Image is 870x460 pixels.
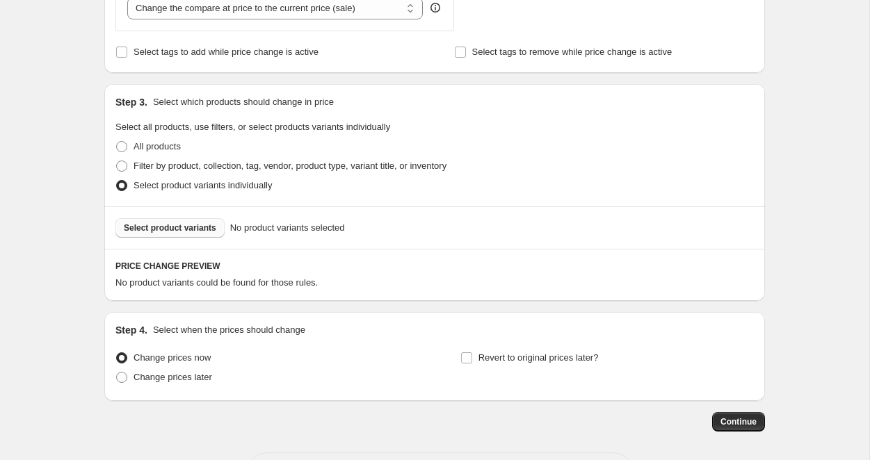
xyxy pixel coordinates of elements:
[230,221,345,235] span: No product variants selected
[153,95,334,109] p: Select which products should change in price
[428,1,442,15] div: help
[134,180,272,190] span: Select product variants individually
[153,323,305,337] p: Select when the prices should change
[115,277,318,288] span: No product variants could be found for those rules.
[134,161,446,171] span: Filter by product, collection, tag, vendor, product type, variant title, or inventory
[115,122,390,132] span: Select all products, use filters, or select products variants individually
[134,47,319,57] span: Select tags to add while price change is active
[134,141,181,151] span: All products
[472,47,672,57] span: Select tags to remove while price change is active
[720,416,757,427] span: Continue
[115,218,225,238] button: Select product variants
[712,412,765,432] button: Continue
[115,261,754,272] h6: PRICE CHANGE PREVIEW
[134,352,211,363] span: Change prices now
[124,222,216,233] span: Select product variants
[115,95,147,109] h2: Step 3.
[134,372,212,382] span: Change prices later
[115,323,147,337] h2: Step 4.
[478,352,599,363] span: Revert to original prices later?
